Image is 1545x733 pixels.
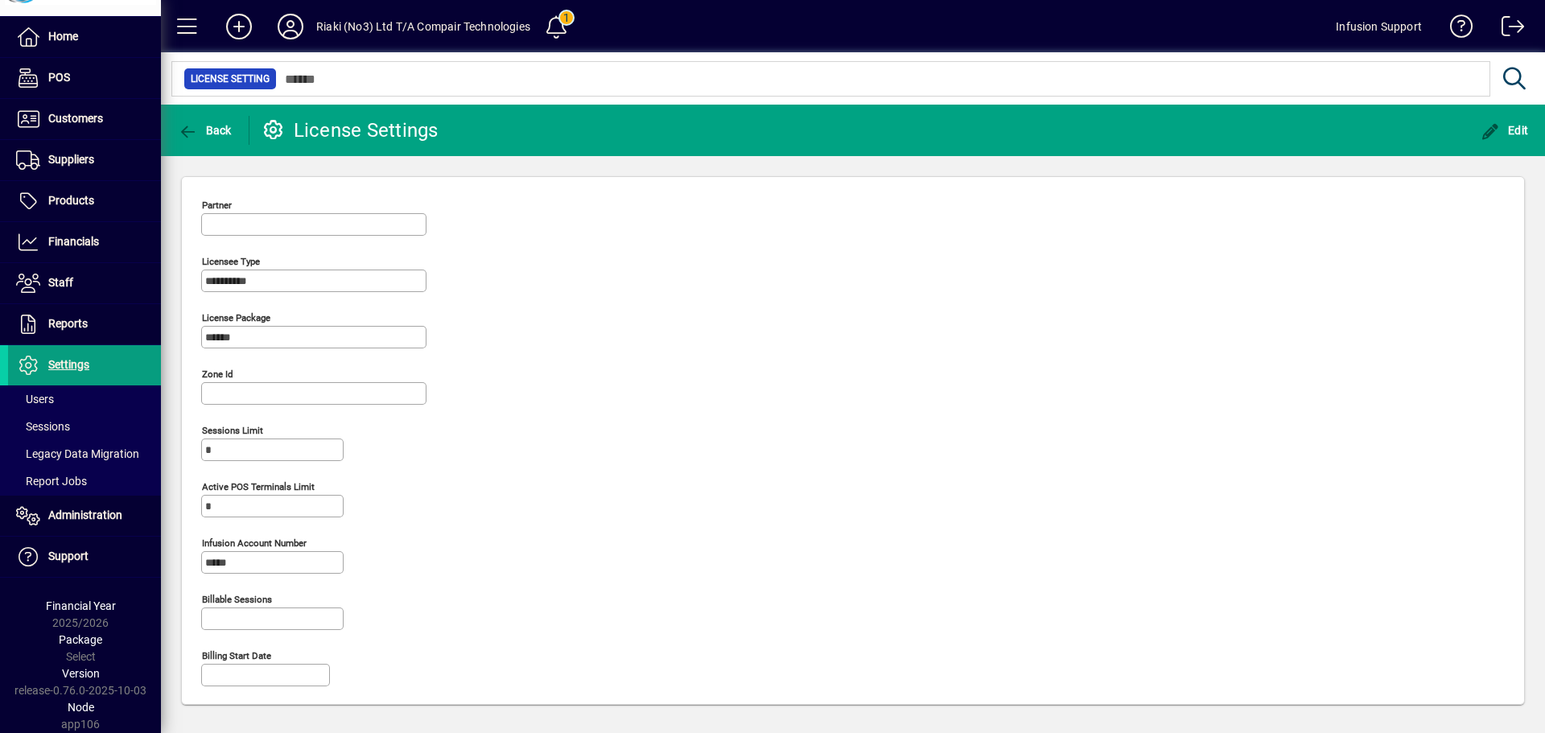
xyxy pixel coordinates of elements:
[62,667,100,680] span: Version
[174,116,236,145] button: Back
[48,112,103,125] span: Customers
[48,317,88,330] span: Reports
[262,117,439,143] div: License Settings
[1489,3,1525,56] a: Logout
[48,235,99,248] span: Financials
[161,116,249,145] app-page-header-button: Back
[213,12,265,41] button: Add
[8,385,161,413] a: Users
[202,650,271,661] mat-label: Billing start date
[16,475,87,488] span: Report Jobs
[8,440,161,467] a: Legacy Data Migration
[8,181,161,221] a: Products
[202,481,315,492] mat-label: Active POS Terminals Limit
[1336,14,1422,39] div: Infusion Support
[8,99,161,139] a: Customers
[8,304,161,344] a: Reports
[178,124,232,137] span: Back
[59,633,102,646] span: Package
[46,599,116,612] span: Financial Year
[68,701,94,714] span: Node
[8,263,161,303] a: Staff
[8,58,161,98] a: POS
[16,393,54,406] span: Users
[202,200,232,211] mat-label: Partner
[202,256,260,267] mat-label: Licensee Type
[48,358,89,371] span: Settings
[202,425,263,436] mat-label: Sessions Limit
[265,12,316,41] button: Profile
[191,71,270,87] span: License Setting
[48,153,94,166] span: Suppliers
[202,369,233,380] mat-label: Zone Id
[8,467,161,495] a: Report Jobs
[48,71,70,84] span: POS
[8,413,161,440] a: Sessions
[1438,3,1473,56] a: Knowledge Base
[48,276,73,289] span: Staff
[48,30,78,43] span: Home
[316,14,530,39] div: Riaki (No3) Ltd T/A Compair Technologies
[1477,116,1533,145] button: Edit
[1481,124,1529,137] span: Edit
[8,140,161,180] a: Suppliers
[202,537,307,549] mat-label: Infusion account number
[8,222,161,262] a: Financials
[48,550,89,562] span: Support
[202,312,270,323] mat-label: License Package
[48,509,122,521] span: Administration
[8,17,161,57] a: Home
[16,420,70,433] span: Sessions
[8,496,161,536] a: Administration
[202,594,272,605] mat-label: Billable sessions
[8,537,161,577] a: Support
[16,447,139,460] span: Legacy Data Migration
[48,194,94,207] span: Products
